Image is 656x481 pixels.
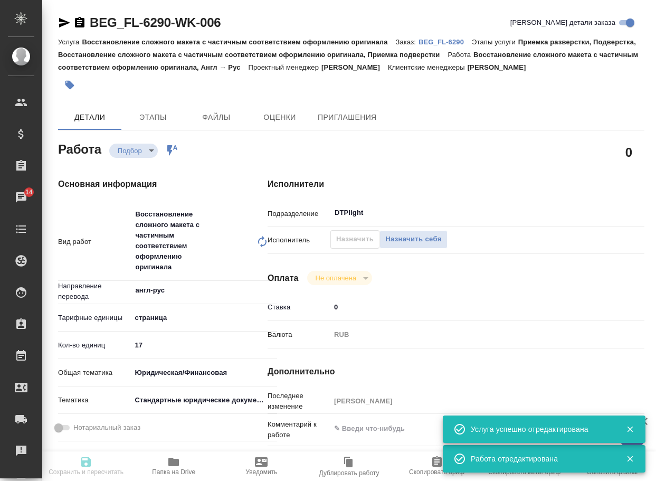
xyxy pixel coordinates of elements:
p: BEG_FL-6290 [419,38,472,46]
button: Скопировать ссылку для ЯМессенджера [58,16,71,29]
input: ✎ Введи что-нибудь [131,337,277,353]
button: Open [607,212,609,214]
span: Папка на Drive [152,468,195,476]
div: Подбор [109,144,158,158]
p: Вид работ [58,237,131,247]
p: Общая тематика [58,367,131,378]
p: Кол-во единиц [58,340,131,351]
p: Работа [448,51,473,59]
span: [PERSON_NAME] детали заказа [510,17,615,28]
div: RUB [330,326,613,344]
p: Комментарий к работе [268,419,330,440]
p: Заказ: [396,38,419,46]
p: Тарифные единицы [58,313,131,323]
button: Дублировать работу [305,451,393,481]
span: Сохранить и пересчитать [49,468,123,476]
p: Направление перевода [58,281,131,302]
span: 14 [19,187,39,197]
button: Закрыть [619,454,641,464]
input: Пустое поле [330,393,613,409]
div: страница [131,309,277,327]
div: Услуга успешно отредактирована [471,424,610,435]
h2: 0 [625,143,632,161]
span: Уведомить [245,468,277,476]
span: Детали [64,111,115,124]
div: Юридическая/Финансовая [131,364,277,382]
span: Файлы [191,111,242,124]
p: Восстановление сложного макета с частичным соответствием оформлению оригинала [82,38,395,46]
p: Проектный менеджер [249,63,321,71]
p: [PERSON_NAME] [468,63,534,71]
button: Скопировать бриф [393,451,481,481]
p: Клиентские менеджеры [388,63,468,71]
div: Подбор [307,271,372,285]
button: Open [271,289,273,291]
button: Подбор [115,146,145,155]
h4: Основная информация [58,178,225,191]
p: Последнее изменение [268,391,330,412]
p: Исполнитель [268,235,330,246]
span: Дублировать работу [319,469,379,477]
button: Скопировать ссылку [73,16,86,29]
span: Назначить себя [385,233,441,246]
h4: Оплата [268,272,299,285]
p: Ставка [268,302,330,313]
h4: Дополнительно [268,365,644,378]
button: Уведомить [217,451,305,481]
span: Приглашения [318,111,377,124]
p: Этапы услуги [472,38,518,46]
a: BEG_FL-6290 [419,37,472,46]
div: Работа отредактирована [471,454,610,464]
span: Скопировать бриф [409,468,464,476]
span: Оценки [254,111,305,124]
button: Не оплачена [312,273,359,282]
button: Назначить себя [379,230,447,249]
button: Закрыть [619,425,641,434]
p: Услуга [58,38,82,46]
p: [PERSON_NAME] [321,63,388,71]
h2: Работа [58,139,101,158]
p: Валюта [268,329,330,340]
h4: Исполнители [268,178,644,191]
button: Сохранить и пересчитать [42,451,130,481]
p: Подразделение [268,209,330,219]
div: Стандартные юридические документы, договоры, уставы [131,391,277,409]
button: Добавить тэг [58,73,81,97]
button: Папка на Drive [130,451,217,481]
a: 14 [3,184,40,211]
span: Этапы [128,111,178,124]
input: ✎ Введи что-нибудь [330,299,613,315]
p: Тематика [58,395,131,405]
span: Нотариальный заказ [73,422,140,433]
a: BEG_FL-6290-WK-006 [90,15,221,30]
